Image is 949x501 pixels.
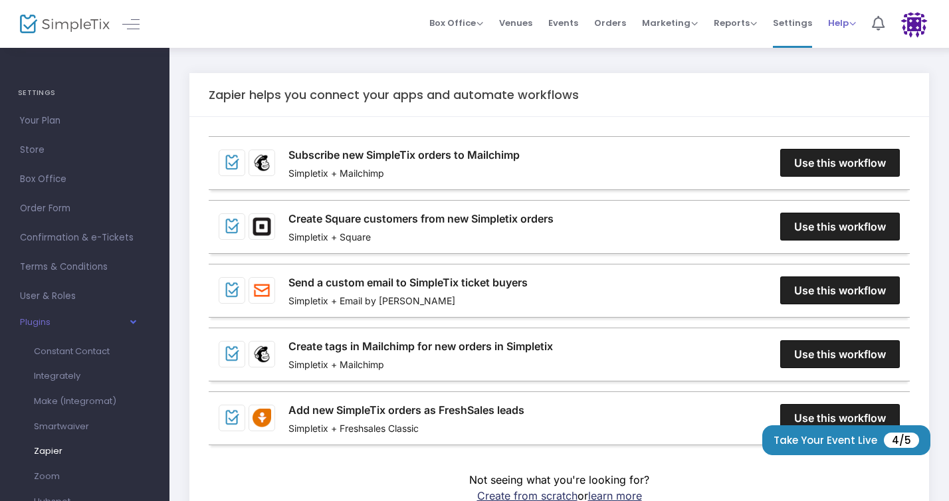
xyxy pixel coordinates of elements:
span: Integrately [34,369,80,382]
span: Zapier [34,445,62,457]
a: Integrately [23,363,126,389]
span: Venues [499,6,532,40]
span: Confirmation & e-Tickets [20,229,150,247]
button: Take Your Event Live4/5 [762,425,930,455]
span: Constant Contact [34,345,110,357]
span: Marketing [642,17,698,29]
span: Smartwaiver [34,420,89,433]
h5: Zapier helps you connect your apps and automate workflows [209,88,579,102]
span: Help [828,17,856,29]
a: Smartwaiver [23,414,126,439]
span: User & Roles [20,288,150,305]
span: Reports [714,17,757,29]
a: Make (Integromat) [23,389,126,414]
h4: SETTINGS [18,80,152,106]
a: Zapier [23,439,126,464]
span: Box Office [429,17,483,29]
span: Your Plan [20,112,150,130]
button: Plugins [20,317,135,334]
span: Order Form [20,200,150,217]
a: Constant Contact [23,339,126,364]
span: Orders [594,6,626,40]
a: Zoom [23,464,126,489]
span: Settings [773,6,812,40]
span: Terms & Conditions [20,258,150,276]
span: 4/5 [884,433,919,448]
span: Zoom [34,470,60,482]
span: Events [548,6,578,40]
span: Store [20,142,150,159]
span: Make (Integromat) [34,395,116,407]
span: Box Office [20,171,150,188]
